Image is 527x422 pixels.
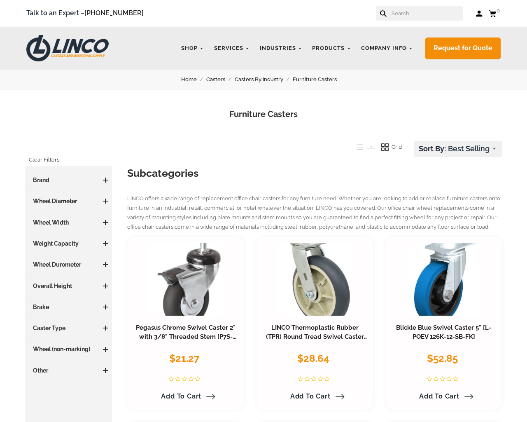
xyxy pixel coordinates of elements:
[29,260,108,269] h3: Wheel Durometer
[476,9,483,18] a: Log in
[127,194,502,232] p: LINCO offers a wide range of replacement office chair casters for any furniture need. Whether you...
[425,38,501,59] a: Request for Quote
[29,324,108,332] h3: Caster Type
[181,75,206,84] a: Home
[29,153,59,166] a: Clear Filters
[177,40,208,56] a: Shop
[235,75,293,84] a: Casters By Industry
[29,239,108,248] h3: Weight Capacity
[375,141,402,153] button: Grid
[29,345,108,353] h3: Wheel (non-marking)
[29,282,108,290] h3: Overall Height
[26,35,109,61] img: LINCO CASTERS & INDUSTRIAL SUPPLY
[169,352,199,364] span: $21.27
[127,166,502,181] h3: Subcategories
[290,392,331,400] span: Add to Cart
[285,389,345,403] a: Add to Cart
[206,75,235,84] a: Casters
[297,352,329,364] span: $28.64
[391,6,463,21] input: Search
[414,389,473,403] a: Add to Cart
[427,352,458,364] span: $52.85
[29,218,108,227] h3: Wheel Width
[29,303,108,311] h3: Brake
[357,40,417,56] a: Company Info
[29,176,108,184] h3: Brand
[266,324,368,349] a: LINCO Thermoplastic Rubber (TPR) Round Tread Swivel Caster 8" (600 LBS Cap)
[308,40,355,56] a: Products
[161,392,201,400] span: Add to Cart
[12,108,515,120] h1: Furniture Casters
[489,8,501,19] a: 0
[497,7,500,14] span: 0
[293,75,346,84] a: Furniture Casters
[419,392,459,400] span: Add to Cart
[396,324,491,340] a: Blickle Blue Swivel Caster 5" [L-POEV 126K-12-SB-FK]
[29,197,108,205] h3: Wheel Diameter
[29,366,108,375] h3: Other
[350,141,375,153] button: List
[84,9,144,17] a: [PHONE_NUMBER]
[136,324,236,349] a: Pegasus Chrome Swivel Caster 2" with 3/8" Threaded Stem [P7S-SRP020K-ST3-TB]
[26,8,144,19] span: Talk to an Expert –
[256,40,306,56] a: Industries
[156,389,215,403] a: Add to Cart
[210,40,254,56] a: Services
